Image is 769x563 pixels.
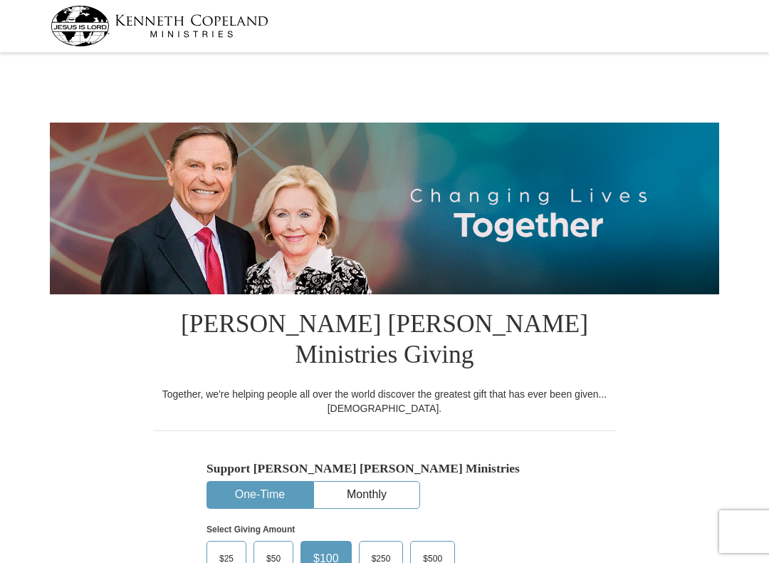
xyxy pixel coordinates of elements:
strong: Select Giving Amount [206,525,295,534]
button: Monthly [314,482,419,508]
h1: [PERSON_NAME] [PERSON_NAME] Ministries Giving [153,294,616,387]
h5: Support [PERSON_NAME] [PERSON_NAME] Ministries [206,461,563,476]
img: kcm-header-logo.svg [51,6,268,46]
div: Together, we're helping people all over the world discover the greatest gift that has ever been g... [153,387,616,415]
button: One-Time [207,482,313,508]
